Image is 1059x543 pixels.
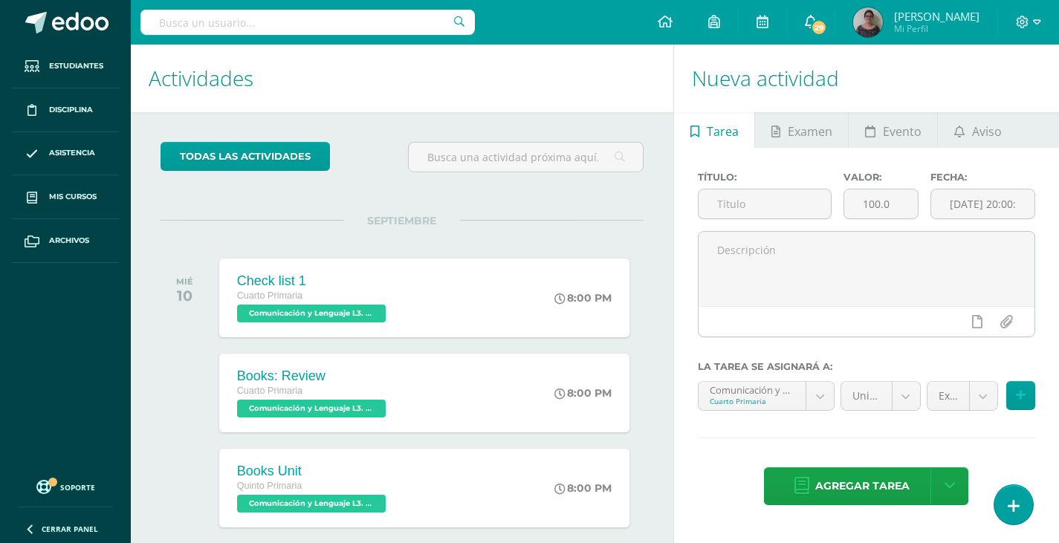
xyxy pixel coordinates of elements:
[49,104,93,116] span: Disciplina
[60,482,95,492] span: Soporte
[49,235,89,247] span: Archivos
[12,219,119,263] a: Archivos
[42,524,98,534] span: Cerrar panel
[972,114,1002,149] span: Aviso
[49,60,103,72] span: Estudiantes
[699,382,835,410] a: Comunicación y Lenguaje L3. Tercer Idioma 'B'Cuarto Primaria
[237,400,386,417] span: Comunicación y Lenguaje L3. Tercer Idioma 'B'
[844,189,919,218] input: Puntos máximos
[843,172,919,183] label: Valor:
[554,481,612,495] div: 8:00 PM
[939,382,958,410] span: Exámenes (30.0%)
[554,386,612,400] div: 8:00 PM
[237,464,389,479] div: Books Unit
[237,305,386,322] span: Comunicación y Lenguaje L3. Tercer Idioma 'B'
[12,45,119,88] a: Estudiantes
[755,112,848,148] a: Examen
[841,382,920,410] a: Unidad 4
[554,291,612,305] div: 8:00 PM
[927,382,997,410] a: Exámenes (30.0%)
[343,214,460,227] span: SEPTIEMBRE
[237,495,386,513] span: Comunicación y Lenguaje L3. Tercer Idioma 'A'
[161,142,330,171] a: todas las Actividades
[140,10,475,35] input: Busca un usuario...
[237,273,389,289] div: Check list 1
[883,114,922,149] span: Evento
[710,396,795,406] div: Cuarto Primaria
[49,147,95,159] span: Asistencia
[707,114,739,149] span: Tarea
[49,191,97,203] span: Mis cursos
[698,361,1035,372] label: La tarea se asignará a:
[894,22,979,35] span: Mi Perfil
[176,287,193,305] div: 10
[176,276,193,287] div: MIÉ
[237,481,302,491] span: Quinto Primaria
[930,172,1035,183] label: Fecha:
[692,45,1041,112] h1: Nueva actividad
[12,88,119,132] a: Disciplina
[849,112,937,148] a: Evento
[149,45,655,112] h1: Actividades
[12,175,119,219] a: Mis cursos
[811,19,827,36] span: 29
[698,172,832,183] label: Título:
[674,112,754,148] a: Tarea
[894,9,979,24] span: [PERSON_NAME]
[788,114,832,149] span: Examen
[699,189,831,218] input: Título
[237,368,389,384] div: Books: Review
[237,386,302,396] span: Cuarto Primaria
[853,7,883,37] img: 88a2233dffd916962c4d2156b7d9d415.png
[710,382,795,396] div: Comunicación y Lenguaje L3. Tercer Idioma 'B'
[409,143,643,172] input: Busca una actividad próxima aquí...
[852,382,881,410] span: Unidad 4
[18,476,113,496] a: Soporte
[12,132,119,176] a: Asistencia
[931,189,1034,218] input: Fecha de entrega
[938,112,1017,148] a: Aviso
[237,290,302,301] span: Cuarto Primaria
[815,468,910,504] span: Agregar tarea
